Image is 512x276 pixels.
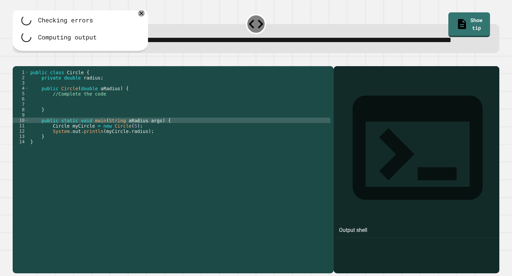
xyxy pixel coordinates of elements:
[448,12,490,37] a: Show tip
[38,16,93,25] div: Checking errors
[13,91,29,96] div: 5
[38,33,97,42] div: Computing output
[13,102,29,107] div: 7
[13,123,29,128] div: 11
[13,75,29,80] div: 2
[13,118,29,123] div: 10
[25,70,29,75] span: Toggle code folding, rows 1 through 14
[25,118,29,123] span: Toggle code folding, rows 10 through 13
[25,86,29,91] span: Toggle code folding, rows 4 through 8
[13,86,29,91] div: 4
[13,128,29,134] div: 12
[13,107,29,112] div: 8
[13,112,29,118] div: 9
[13,70,29,75] div: 1
[13,80,29,86] div: 3
[13,139,29,144] div: 14
[13,134,29,139] div: 13
[13,96,29,102] div: 6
